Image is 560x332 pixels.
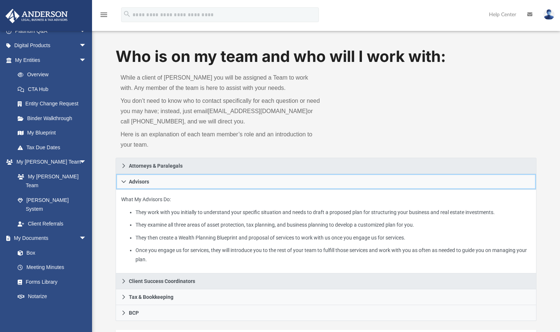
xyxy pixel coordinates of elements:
[121,195,531,264] p: What My Advisors Do:
[121,129,321,150] p: Here is an explanation of each team member’s role and an introduction to your team.
[79,231,94,246] span: arrow_drop_down
[135,220,531,230] li: They examine all three areas of asset protection, tax planning, and business planning to develop ...
[121,73,321,93] p: While a client of [PERSON_NAME] you will be assigned a Team to work with. Any member of the team ...
[79,304,94,319] span: arrow_drop_down
[121,96,321,127] p: You don’t need to know who to contact specifically for each question or need you may have; instea...
[79,24,94,39] span: arrow_drop_down
[116,273,537,289] a: Client Success Coordinators
[79,38,94,53] span: arrow_drop_down
[543,9,554,20] img: User Pic
[129,179,149,184] span: Advisors
[116,289,537,305] a: Tax & Bookkeeping
[10,140,98,155] a: Tax Due Dates
[10,82,98,97] a: CTA Hub
[208,108,307,114] a: [EMAIL_ADDRESS][DOMAIN_NAME]
[116,190,537,273] div: Advisors
[10,111,98,126] a: Binder Walkthrough
[10,289,94,304] a: Notarize
[116,158,537,174] a: Attorneys & Paralegals
[116,305,537,321] a: BCP
[10,245,90,260] a: Box
[129,279,195,284] span: Client Success Coordinators
[135,246,531,264] li: Once you engage us for services, they will introduce you to the rest of your team to fulfill thos...
[5,53,98,67] a: My Entitiesarrow_drop_down
[10,216,94,231] a: Client Referrals
[3,9,70,23] img: Anderson Advisors Platinum Portal
[10,97,98,111] a: Entity Change Request
[129,163,183,168] span: Attorneys & Paralegals
[5,304,94,318] a: Online Learningarrow_drop_down
[135,208,531,217] li: They work with you initially to understand your specific situation and needs to draft a proposed ...
[116,46,537,67] h1: Who is on my team and who will I work with:
[10,169,90,193] a: My [PERSON_NAME] Team
[123,10,131,18] i: search
[10,260,94,275] a: Meeting Minutes
[10,193,94,216] a: [PERSON_NAME] System
[10,67,98,82] a: Overview
[5,231,94,246] a: My Documentsarrow_drop_down
[5,155,94,170] a: My [PERSON_NAME] Teamarrow_drop_down
[79,53,94,68] span: arrow_drop_down
[10,126,94,140] a: My Blueprint
[5,38,98,53] a: Digital Productsarrow_drop_down
[79,155,94,170] span: arrow_drop_down
[135,233,531,242] li: They then create a Wealth Planning Blueprint and proposal of services to work with us once you en...
[99,10,108,19] i: menu
[10,275,90,289] a: Forms Library
[99,14,108,19] a: menu
[129,294,173,300] span: Tax & Bookkeeping
[116,174,537,190] a: Advisors
[129,310,139,315] span: BCP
